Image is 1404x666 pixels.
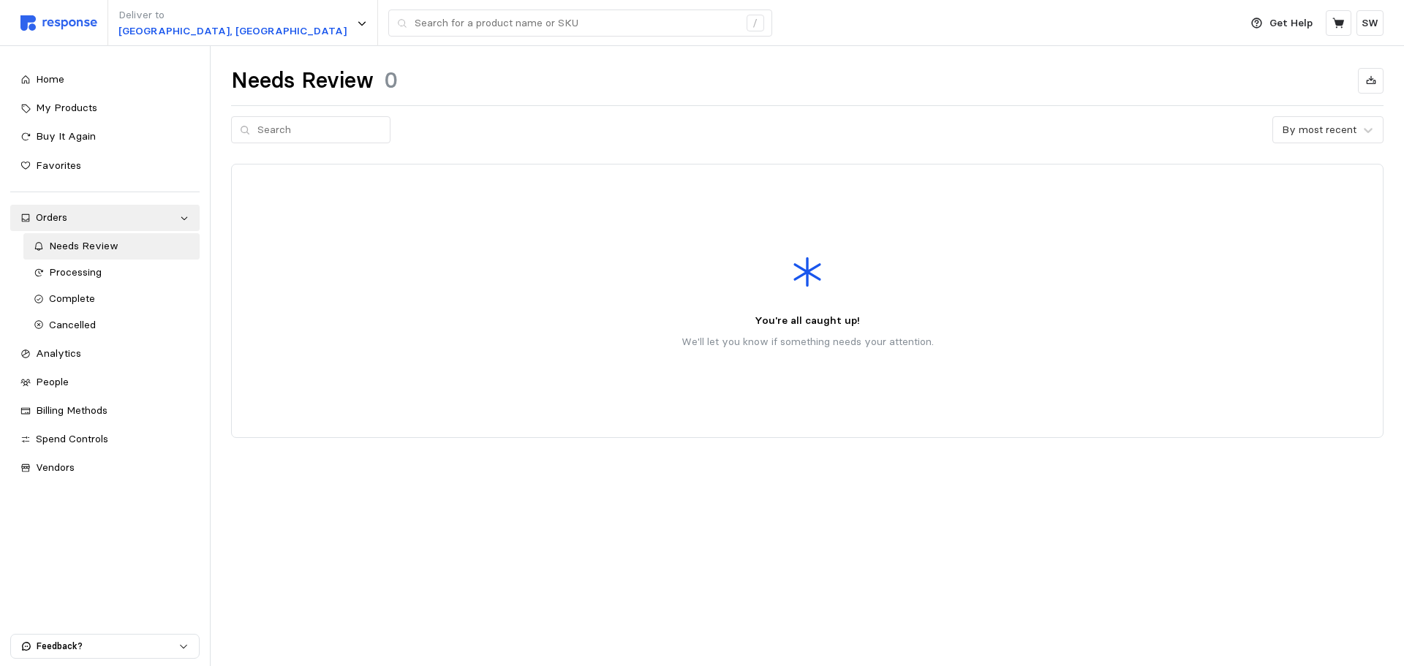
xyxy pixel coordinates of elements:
a: Billing Methods [10,398,200,424]
a: Vendors [10,455,200,481]
h1: Needs Review [231,67,374,95]
button: SW [1356,10,1384,36]
span: People [36,375,69,388]
div: Orders [36,210,174,226]
p: You're all caught up! [755,313,860,329]
h1: 0 [384,67,398,95]
button: Feedback? [11,635,199,658]
p: Deliver to [118,7,347,23]
a: Needs Review [23,233,200,260]
span: Analytics [36,347,81,360]
a: Complete [23,286,200,312]
a: Cancelled [23,312,200,338]
a: Home [10,67,200,93]
span: Favorites [36,159,81,172]
a: Buy It Again [10,124,200,150]
span: Billing Methods [36,404,107,417]
button: Get Help [1242,10,1321,37]
span: Vendors [36,461,75,474]
p: We'll let you know if something needs your attention. [682,334,934,350]
a: Orders [10,205,200,231]
span: Cancelled [49,318,96,331]
div: / [747,15,764,32]
div: By most recent [1282,122,1356,137]
span: Needs Review [49,239,118,252]
input: Search for a product name or SKU [415,10,739,37]
img: svg%3e [20,15,97,31]
a: Processing [23,260,200,286]
span: Buy It Again [36,129,96,143]
span: Home [36,72,64,86]
input: Search [257,117,382,143]
p: Get Help [1269,15,1313,31]
a: People [10,369,200,396]
span: Complete [49,292,95,305]
p: SW [1362,15,1378,31]
p: Feedback? [37,640,178,653]
a: My Products [10,95,200,121]
span: My Products [36,101,97,114]
a: Spend Controls [10,426,200,453]
a: Analytics [10,341,200,367]
span: Processing [49,265,102,279]
span: Spend Controls [36,432,108,445]
a: Favorites [10,153,200,179]
p: [GEOGRAPHIC_DATA], [GEOGRAPHIC_DATA] [118,23,347,39]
